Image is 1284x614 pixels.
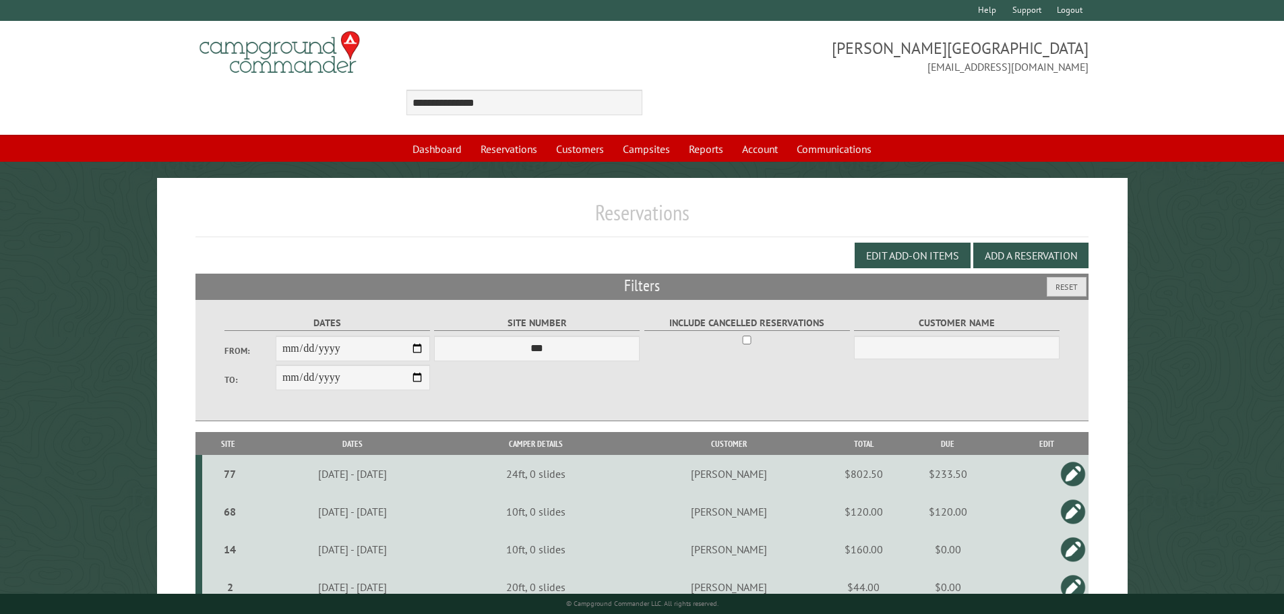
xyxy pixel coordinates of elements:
[434,315,640,331] label: Site Number
[890,432,1005,456] th: Due
[890,493,1005,530] td: $120.00
[566,599,719,608] small: © Campground Commander LLC. All rights reserved.
[208,467,253,481] div: 77
[1005,432,1089,456] th: Edit
[472,136,545,162] a: Reservations
[615,136,678,162] a: Campsites
[450,493,621,530] td: 10ft, 0 slides
[836,568,890,606] td: $44.00
[257,467,448,481] div: [DATE] - [DATE]
[836,530,890,568] td: $160.00
[257,505,448,518] div: [DATE] - [DATE]
[450,432,621,456] th: Camper Details
[257,543,448,556] div: [DATE] - [DATE]
[789,136,880,162] a: Communications
[836,432,890,456] th: Total
[208,580,253,594] div: 2
[450,568,621,606] td: 20ft, 0 slides
[621,568,836,606] td: [PERSON_NAME]
[1047,277,1087,297] button: Reset
[257,580,448,594] div: [DATE] - [DATE]
[734,136,786,162] a: Account
[195,274,1089,299] h2: Filters
[224,373,276,386] label: To:
[836,455,890,493] td: $802.50
[548,136,612,162] a: Customers
[224,344,276,357] label: From:
[890,455,1005,493] td: $233.50
[208,543,253,556] div: 14
[621,530,836,568] td: [PERSON_NAME]
[202,432,255,456] th: Site
[854,315,1060,331] label: Customer Name
[836,493,890,530] td: $120.00
[450,455,621,493] td: 24ft, 0 slides
[855,243,971,268] button: Edit Add-on Items
[195,199,1089,237] h1: Reservations
[681,136,731,162] a: Reports
[890,568,1005,606] td: $0.00
[621,493,836,530] td: [PERSON_NAME]
[621,455,836,493] td: [PERSON_NAME]
[642,37,1089,75] span: [PERSON_NAME][GEOGRAPHIC_DATA] [EMAIL_ADDRESS][DOMAIN_NAME]
[208,505,253,518] div: 68
[224,315,430,331] label: Dates
[644,315,850,331] label: Include Cancelled Reservations
[404,136,470,162] a: Dashboard
[450,530,621,568] td: 10ft, 0 slides
[621,432,836,456] th: Customer
[890,530,1005,568] td: $0.00
[255,432,450,456] th: Dates
[973,243,1089,268] button: Add a Reservation
[195,26,364,79] img: Campground Commander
